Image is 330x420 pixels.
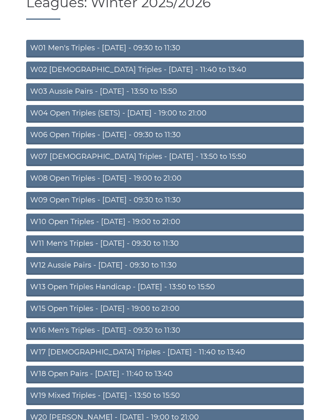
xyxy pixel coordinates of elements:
[26,84,304,101] a: W03 Aussie Pairs - [DATE] - 13:50 to 15:50
[26,40,304,58] a: W01 Men's Triples - [DATE] - 09:30 to 11:30
[26,388,304,406] a: W19 Mixed Triples - [DATE] - 13:50 to 15:50
[26,214,304,232] a: W10 Open Triples - [DATE] - 19:00 to 21:00
[26,323,304,340] a: W16 Men's Triples - [DATE] - 09:30 to 11:30
[26,192,304,210] a: W09 Open Triples - [DATE] - 09:30 to 11:30
[26,105,304,123] a: W04 Open Triples (SETS) - [DATE] - 19:00 to 21:00
[26,257,304,275] a: W12 Aussie Pairs - [DATE] - 09:30 to 11:30
[26,62,304,80] a: W02 [DEMOGRAPHIC_DATA] Triples - [DATE] - 11:40 to 13:40
[26,279,304,297] a: W13 Open Triples Handicap - [DATE] - 13:50 to 15:50
[26,171,304,188] a: W08 Open Triples - [DATE] - 19:00 to 21:00
[26,127,304,145] a: W06 Open Triples - [DATE] - 09:30 to 11:30
[26,344,304,362] a: W17 [DEMOGRAPHIC_DATA] Triples - [DATE] - 11:40 to 13:40
[26,301,304,319] a: W15 Open Triples - [DATE] - 19:00 to 21:00
[26,236,304,253] a: W11 Men's Triples - [DATE] - 09:30 to 11:30
[26,149,304,167] a: W07 [DEMOGRAPHIC_DATA] Triples - [DATE] - 13:50 to 15:50
[26,366,304,384] a: W18 Open Pairs - [DATE] - 11:40 to 13:40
